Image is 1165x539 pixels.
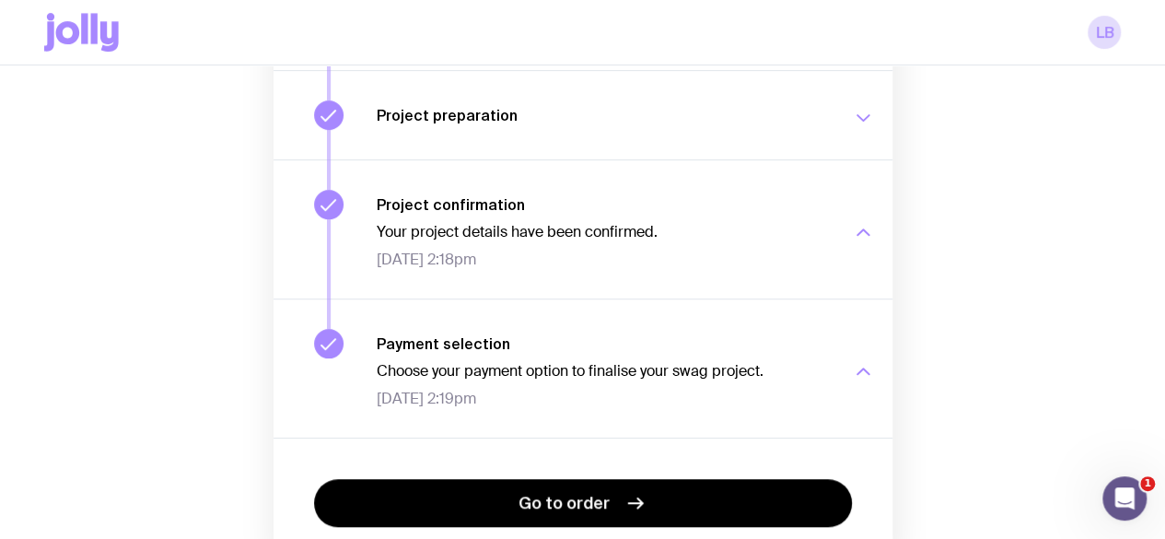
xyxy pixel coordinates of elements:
[377,106,830,124] h3: Project preparation
[377,223,830,241] p: Your project details have been confirmed.
[377,251,830,269] span: [DATE] 2:18pm
[314,479,852,527] a: Go to order
[274,70,892,159] button: Project preparation
[377,334,830,353] h3: Payment selection
[377,195,830,214] h3: Project confirmation
[377,390,830,408] span: [DATE] 2:19pm
[518,492,610,514] span: Go to order
[274,299,892,438] button: Payment selectionChoose your payment option to finalise your swag project.[DATE] 2:19pm
[377,362,830,381] p: Choose your payment option to finalise your swag project.
[1088,16,1121,49] a: LB
[274,159,892,299] button: Project confirmationYour project details have been confirmed.[DATE] 2:18pm
[1140,476,1155,491] span: 1
[1102,476,1147,521] iframe: Intercom live chat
